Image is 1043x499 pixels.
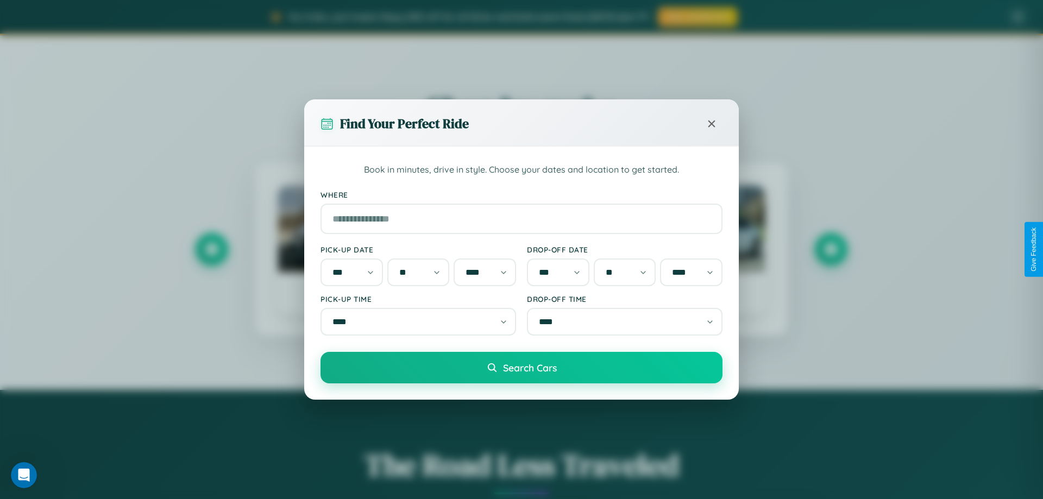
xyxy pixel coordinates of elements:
label: Drop-off Date [527,245,722,254]
span: Search Cars [503,362,557,374]
label: Pick-up Date [321,245,516,254]
button: Search Cars [321,352,722,383]
label: Pick-up Time [321,294,516,304]
label: Drop-off Time [527,294,722,304]
p: Book in minutes, drive in style. Choose your dates and location to get started. [321,163,722,177]
h3: Find Your Perfect Ride [340,115,469,132]
label: Where [321,190,722,199]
